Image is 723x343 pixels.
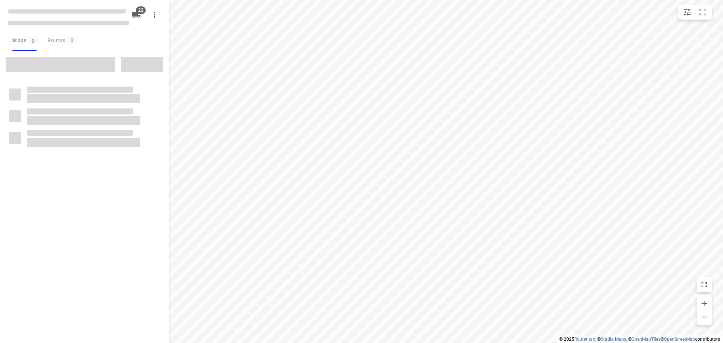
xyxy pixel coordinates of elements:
[559,337,720,342] li: © 2025 , © , © © contributors
[574,337,595,342] a: Routetitan
[631,337,660,342] a: OpenMapTiles
[678,5,712,20] div: small contained button group
[601,337,626,342] a: Stadia Maps
[664,337,695,342] a: OpenStreetMap
[680,5,695,20] button: Map settings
